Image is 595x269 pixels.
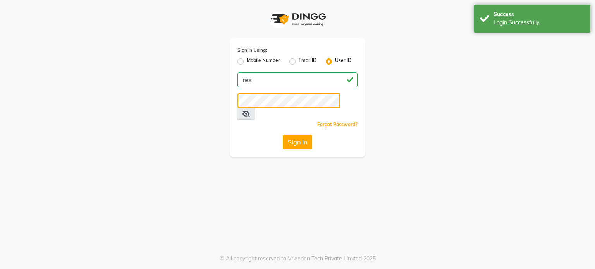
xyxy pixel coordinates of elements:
[283,135,312,149] button: Sign In
[237,47,267,54] label: Sign In Using:
[237,72,358,87] input: Username
[335,57,351,66] label: User ID
[247,57,280,66] label: Mobile Number
[494,19,585,27] div: Login Successfully.
[237,93,340,108] input: Username
[317,122,358,127] a: Forgot Password?
[299,57,316,66] label: Email ID
[267,8,328,31] img: logo1.svg
[494,10,585,19] div: Success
